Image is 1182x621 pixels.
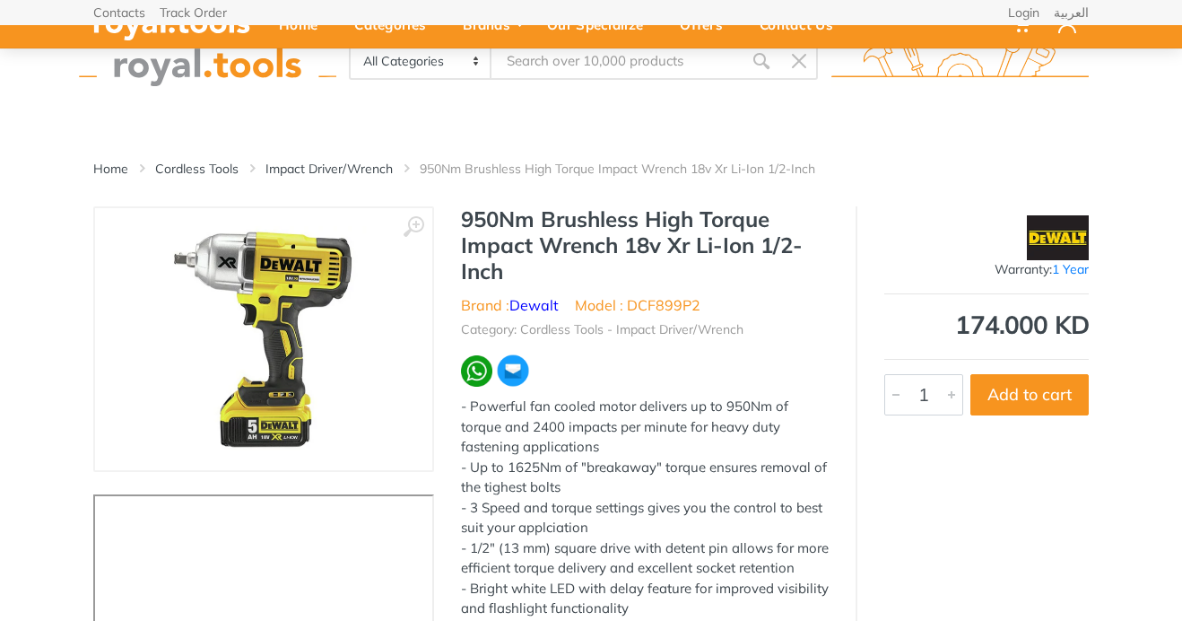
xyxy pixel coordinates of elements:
[93,160,1089,178] nav: breadcrumb
[884,260,1089,279] div: Warranty:
[420,160,842,178] li: 950Nm Brushless High Torque Impact Wrench 18v Xr Li-Ion 1/2-Inch
[155,160,239,178] a: Cordless Tools
[351,44,491,78] select: Category
[970,374,1089,415] button: Add to cart
[461,320,743,339] li: Category: Cordless Tools - Impact Driver/Wrench
[491,42,743,80] input: Site search
[831,37,1089,86] img: royal.tools Logo
[1027,215,1090,260] img: Dewalt
[93,6,145,19] a: Contacts
[151,226,377,452] img: Royal Tools - 950Nm Brushless High Torque Impact Wrench 18v Xr Li-Ion 1/2-Inch
[575,294,700,316] li: Model : DCF899P2
[884,312,1089,337] div: 174.000 KD
[93,160,128,178] a: Home
[461,206,829,284] h1: 950Nm Brushless High Torque Impact Wrench 18v Xr Li-Ion 1/2-Inch
[461,294,559,316] li: Brand :
[79,37,336,86] img: royal.tools Logo
[461,355,492,387] img: wa.webp
[1054,6,1089,19] a: العربية
[265,160,393,178] a: Impact Driver/Wrench
[509,296,559,314] a: Dewalt
[496,354,530,388] img: ma.webp
[160,6,227,19] a: Track Order
[1008,6,1039,19] a: Login
[1052,261,1089,277] span: 1 Year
